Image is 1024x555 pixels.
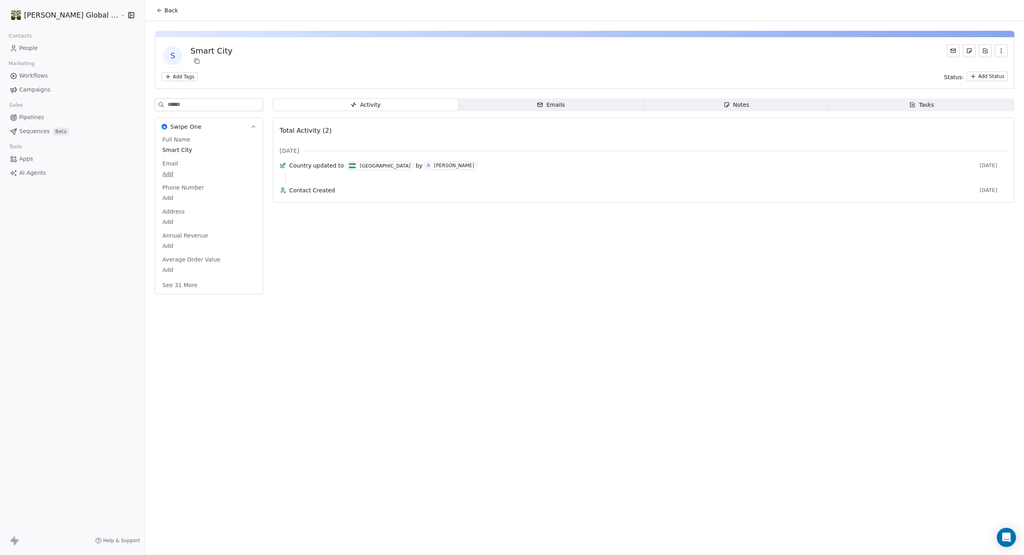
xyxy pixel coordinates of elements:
[158,278,202,292] button: See 31 More
[434,163,474,168] div: [PERSON_NAME]
[162,72,198,81] button: Add Tags
[19,127,50,136] span: Sequences
[161,160,180,168] span: Email
[162,194,256,202] span: Add
[313,162,344,170] span: updated to
[6,141,25,153] span: Tools
[162,124,167,130] img: Swipe One
[360,163,410,169] div: [GEOGRAPHIC_DATA]
[19,86,50,94] span: Campaigns
[103,537,140,544] span: Help & Support
[162,170,256,178] span: Add
[997,528,1016,547] div: Open Intercom Messenger
[152,3,183,18] button: Back
[537,101,565,109] div: Emails
[280,147,299,155] span: [DATE]
[161,184,206,192] span: Phone Number
[427,162,430,169] div: A
[53,128,69,136] span: Beta
[161,256,222,264] span: Average Order Value
[6,99,26,111] span: Sales
[19,169,46,177] span: AI Agents
[162,218,256,226] span: Add
[190,45,232,56] div: Smart City
[6,125,138,138] a: SequencesBeta
[163,46,182,65] span: S
[162,242,256,250] span: Add
[6,166,138,180] a: AI Agents
[967,72,1008,81] button: Add Status
[95,537,140,544] a: Help & Support
[6,152,138,166] a: Apps
[162,266,256,274] span: Add
[6,111,138,124] a: Pipelines
[161,232,210,240] span: Annual Revenue
[980,187,1008,194] span: [DATE]
[289,162,312,170] span: Country
[6,69,138,82] a: Workflows
[24,10,118,20] span: [PERSON_NAME] Global Consult
[944,73,964,81] span: Status:
[19,155,33,163] span: Apps
[724,101,749,109] div: Notes
[164,6,178,14] span: Back
[5,30,35,42] span: Contacts
[19,113,44,122] span: Pipelines
[6,83,138,96] a: Campaigns
[980,162,1008,169] span: [DATE]
[155,118,263,136] button: Swipe OneSwipe One
[155,136,263,294] div: Swipe OneSwipe One
[19,72,48,80] span: Workflows
[280,127,332,134] span: Total Activity (2)
[416,162,422,170] span: by
[5,58,38,70] span: Marketing
[161,136,192,144] span: Full Name
[162,146,256,154] span: Smart City
[909,101,934,109] div: Tasks
[19,44,38,52] span: People
[170,123,202,131] span: Swipe One
[161,208,186,216] span: Address
[289,186,976,194] span: Contact Created
[11,10,21,20] img: Marque%20-%20Small%20(1).png
[10,8,115,22] button: [PERSON_NAME] Global Consult
[6,42,138,55] a: People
